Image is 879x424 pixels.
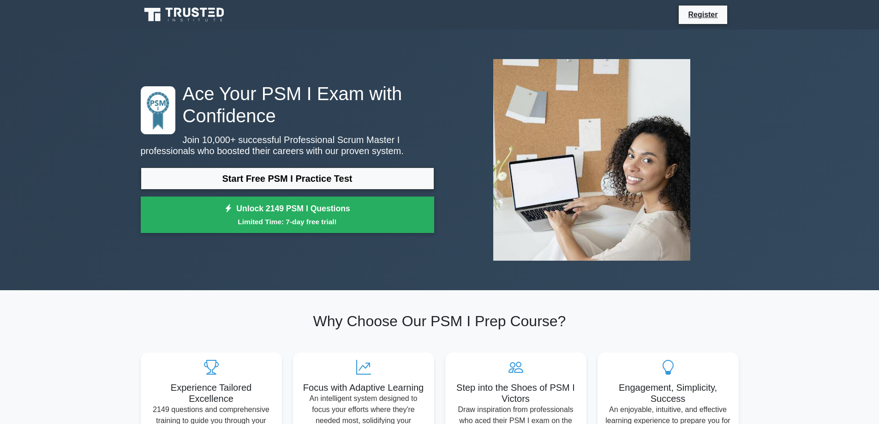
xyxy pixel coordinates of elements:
h5: Focus with Adaptive Learning [300,382,427,393]
p: Join 10,000+ successful Professional Scrum Master I professionals who boosted their careers with ... [141,134,434,156]
small: Limited Time: 7-day free trial! [152,216,423,227]
h2: Why Choose Our PSM I Prep Course? [141,312,739,330]
a: Register [682,9,723,20]
h5: Experience Tailored Excellence [148,382,275,404]
h5: Step into the Shoes of PSM I Victors [453,382,579,404]
h1: Ace Your PSM I Exam with Confidence [141,83,434,127]
a: Unlock 2149 PSM I QuestionsLimited Time: 7-day free trial! [141,197,434,233]
h5: Engagement, Simplicity, Success [605,382,731,404]
a: Start Free PSM I Practice Test [141,167,434,190]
